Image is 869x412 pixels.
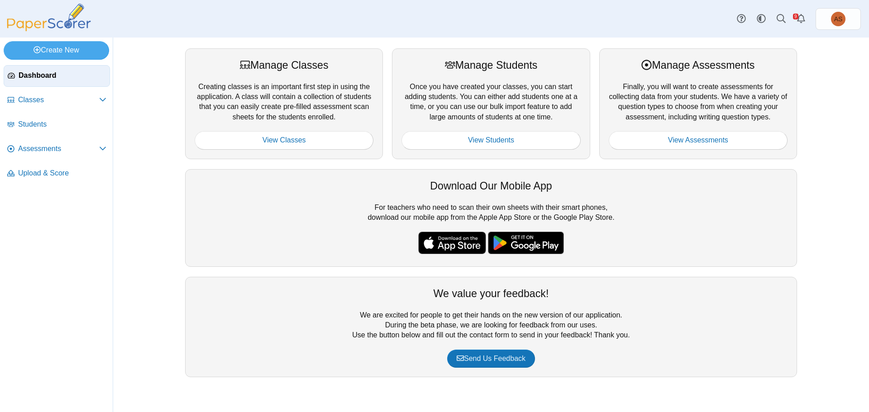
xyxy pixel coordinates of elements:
[418,232,486,254] img: apple-store-badge.svg
[401,58,580,72] div: Manage Students
[185,277,797,377] div: We are excited for people to get their hands on the new version of our application. During the be...
[18,144,99,154] span: Assessments
[401,131,580,149] a: View Students
[609,58,788,72] div: Manage Assessments
[4,25,94,33] a: PaperScorer
[195,131,373,149] a: View Classes
[4,65,110,87] a: Dashboard
[488,232,564,254] img: google-play-badge.png
[185,169,797,267] div: For teachers who need to scan their own sheets with their smart phones, download our mobile app f...
[831,12,845,26] span: Andrea Sheaffer
[195,58,373,72] div: Manage Classes
[457,355,525,362] span: Send Us Feedback
[447,350,535,368] a: Send Us Feedback
[18,119,106,129] span: Students
[816,8,861,30] a: Andrea Sheaffer
[185,48,383,159] div: Creating classes is an important first step in using the application. A class will contain a coll...
[4,90,110,111] a: Classes
[4,4,94,31] img: PaperScorer
[19,71,106,81] span: Dashboard
[195,286,788,301] div: We value your feedback!
[4,138,110,160] a: Assessments
[18,168,106,178] span: Upload & Score
[599,48,797,159] div: Finally, you will want to create assessments for collecting data from your students. We have a va...
[4,41,109,59] a: Create New
[195,179,788,193] div: Download Our Mobile App
[834,16,843,22] span: Andrea Sheaffer
[4,114,110,136] a: Students
[18,95,99,105] span: Classes
[609,131,788,149] a: View Assessments
[791,9,811,29] a: Alerts
[4,163,110,185] a: Upload & Score
[392,48,590,159] div: Once you have created your classes, you can start adding students. You can either add students on...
